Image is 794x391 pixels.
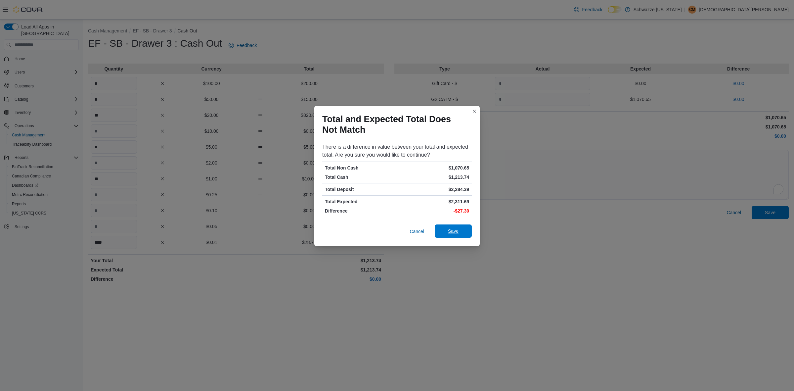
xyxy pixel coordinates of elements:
[398,186,469,193] p: $2,284.39
[325,198,396,205] p: Total Expected
[398,174,469,180] p: $1,213.74
[448,228,459,234] span: Save
[398,165,469,171] p: $1,070.65
[325,208,396,214] p: Difference
[407,225,427,238] button: Cancel
[325,186,396,193] p: Total Deposit
[398,208,469,214] p: -$27.30
[398,198,469,205] p: $2,311.69
[435,224,472,238] button: Save
[322,114,466,135] h1: Total and Expected Total Does Not Match
[470,107,478,115] button: Closes this modal window
[325,174,396,180] p: Total Cash
[410,228,424,235] span: Cancel
[325,165,396,171] p: Total Non Cash
[322,143,472,159] div: There is a difference in value between your total and expected total. Are you sure you would like...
